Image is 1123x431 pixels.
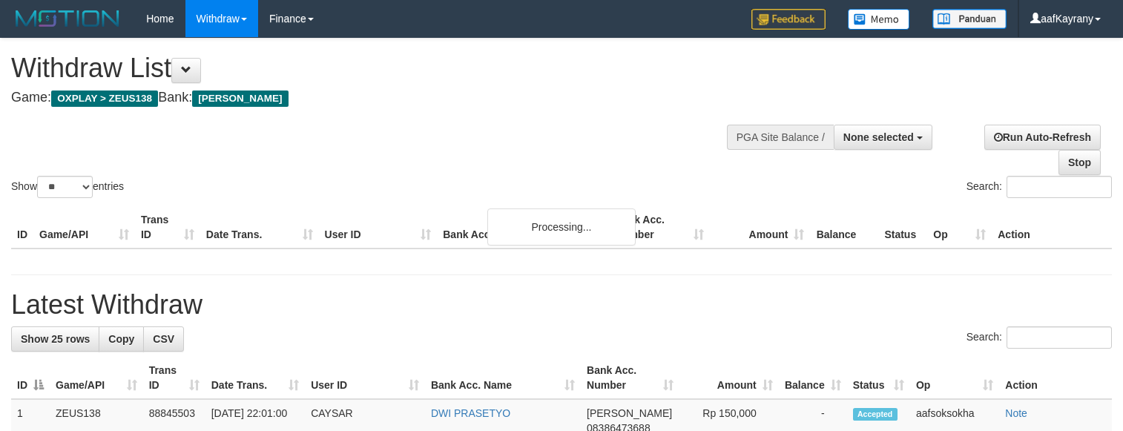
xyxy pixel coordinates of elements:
[679,357,779,399] th: Amount: activate to sort column ascending
[848,9,910,30] img: Button%20Memo.svg
[33,206,135,249] th: Game/API
[487,208,636,246] div: Processing...
[21,333,90,345] span: Show 25 rows
[779,357,847,399] th: Balance: activate to sort column ascending
[143,326,184,352] a: CSV
[143,357,205,399] th: Trans ID: activate to sort column ascending
[11,91,734,105] h4: Game: Bank:
[609,206,710,249] th: Bank Acc. Number
[11,357,50,399] th: ID: activate to sort column descending
[1007,176,1112,198] input: Search:
[1007,326,1112,349] input: Search:
[11,176,124,198] label: Show entries
[305,357,425,399] th: User ID: activate to sort column ascending
[11,7,124,30] img: MOTION_logo.png
[910,357,999,399] th: Op: activate to sort column ascending
[999,357,1112,399] th: Action
[1005,407,1027,419] a: Note
[847,357,910,399] th: Status: activate to sort column ascending
[205,357,305,399] th: Date Trans.: activate to sort column ascending
[437,206,608,249] th: Bank Acc. Name
[927,206,992,249] th: Op
[135,206,200,249] th: Trans ID
[984,125,1101,150] a: Run Auto-Refresh
[751,9,826,30] img: Feedback.jpg
[153,333,174,345] span: CSV
[992,206,1112,249] th: Action
[727,125,834,150] div: PGA Site Balance /
[11,206,33,249] th: ID
[878,206,927,249] th: Status
[587,407,672,419] span: [PERSON_NAME]
[834,125,932,150] button: None selected
[50,357,143,399] th: Game/API: activate to sort column ascending
[932,9,1007,29] img: panduan.png
[192,91,288,107] span: [PERSON_NAME]
[200,206,319,249] th: Date Trans.
[710,206,811,249] th: Amount
[810,206,878,249] th: Balance
[99,326,144,352] a: Copy
[843,131,914,143] span: None selected
[966,176,1112,198] label: Search:
[966,326,1112,349] label: Search:
[51,91,158,107] span: OXPLAY > ZEUS138
[11,326,99,352] a: Show 25 rows
[108,333,134,345] span: Copy
[319,206,438,249] th: User ID
[11,53,734,83] h1: Withdraw List
[853,408,898,421] span: Accepted
[425,357,581,399] th: Bank Acc. Name: activate to sort column ascending
[11,290,1112,320] h1: Latest Withdraw
[431,407,510,419] a: DWI PRASETYO
[37,176,93,198] select: Showentries
[1058,150,1101,175] a: Stop
[581,357,679,399] th: Bank Acc. Number: activate to sort column ascending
